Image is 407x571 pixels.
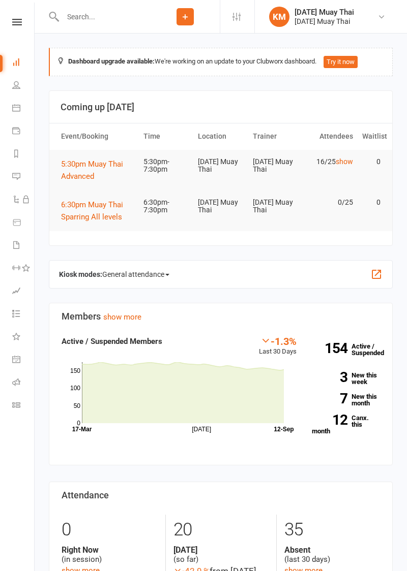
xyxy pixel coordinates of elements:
span: 6:30pm Muay Thai Sparring All levels [61,200,123,221]
th: Location [193,123,248,149]
a: What's New [12,326,35,349]
a: Reports [12,143,35,166]
td: 0 [358,150,385,174]
div: 0 [62,515,158,545]
strong: 3 [312,370,347,384]
a: 154Active / Suspended [307,335,388,364]
div: -1.3% [259,335,297,346]
a: Class kiosk mode [12,395,35,418]
h3: Attendance [62,490,380,500]
a: General attendance kiosk mode [12,349,35,372]
strong: Right Now [62,545,158,555]
button: Try it now [324,56,358,68]
td: 0 [358,191,385,214]
div: (in session) [62,545,158,564]
h3: Members [62,311,380,322]
th: Time [139,123,194,149]
div: 20 [173,515,269,545]
button: 5:30pm Muay Thai Advanced [61,158,134,182]
strong: 154 [312,341,347,355]
strong: Absent [284,545,380,555]
td: [DATE] Muay Thai [248,150,303,182]
strong: [DATE] [173,545,269,555]
th: Trainer [248,123,303,149]
strong: Dashboard upgrade available: [68,57,155,65]
td: 5:30pm-7:30pm [139,150,194,182]
a: Payments [12,120,35,143]
div: [DATE] Muay Thai [295,17,354,26]
div: 35 [284,515,380,545]
a: 7New this month [312,393,380,406]
strong: 7 [312,392,347,405]
input: Search... [60,10,151,24]
th: Attendees [303,123,358,149]
a: 3New this week [312,372,380,385]
th: Waitlist [358,123,385,149]
a: Product Sales [12,212,35,235]
div: KM [269,7,289,27]
a: People [12,75,35,98]
strong: Kiosk modes: [59,270,102,278]
td: 6:30pm-7:30pm [139,191,194,223]
a: Assessments [12,280,35,303]
div: Last 30 Days [259,335,297,357]
td: 16/25 [303,150,358,174]
strong: Active / Suspended Members [62,337,162,346]
a: show more [103,312,141,322]
div: (so far) [173,545,269,564]
td: [DATE] Muay Thai [248,191,303,223]
div: [DATE] Muay Thai [295,8,354,17]
span: General attendance [102,266,169,282]
a: Dashboard [12,52,35,75]
div: (last 30 days) [284,545,380,564]
a: Roll call kiosk mode [12,372,35,395]
h3: Coming up [DATE] [61,102,381,112]
div: We're working on an update to your Clubworx dashboard. [49,48,393,76]
a: show [336,157,353,166]
a: 12Canx. this month [312,415,380,434]
span: 5:30pm Muay Thai Advanced [61,160,123,181]
th: Event/Booking [56,123,139,149]
strong: 12 [312,413,347,427]
td: [DATE] Muay Thai [193,191,248,223]
button: 6:30pm Muay Thai Sparring All levels [61,199,134,223]
td: [DATE] Muay Thai [193,150,248,182]
a: Calendar [12,98,35,120]
td: 0/25 [303,191,358,214]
